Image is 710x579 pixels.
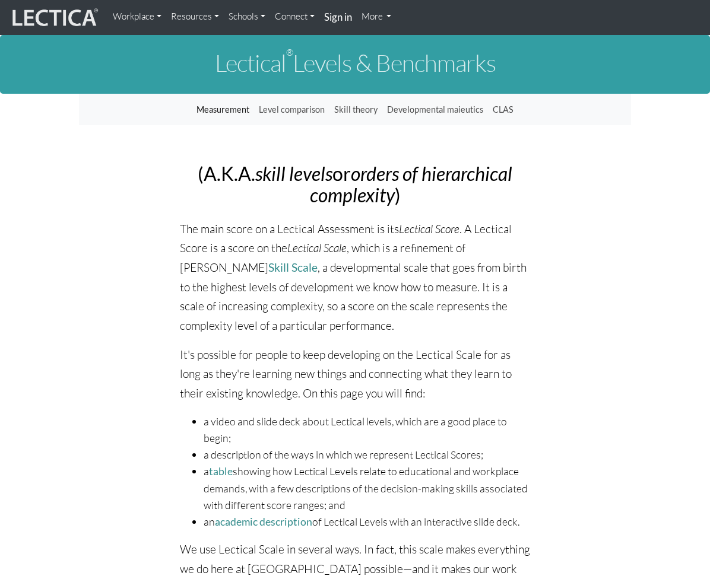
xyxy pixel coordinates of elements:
strong: Sign in [324,11,352,23]
li: an of Lectical Levels with an interactive slide deck. [204,513,530,530]
h1: Lectical Levels & Benchmarks [79,50,631,76]
img: lecticalive [9,7,99,29]
i: Lectical Scale [287,241,347,255]
a: Workplace [108,5,166,28]
a: Skill theory [329,98,382,121]
p: The main score on a Lectical Assessment is its . A Lectical Score is a score on the , which is a ... [180,219,530,336]
a: Sign in [319,5,357,30]
li: a video and slide deck about Lectical levels, which are a good place to begin; [204,413,530,446]
a: More [357,5,397,28]
a: Developmental maieutics [382,98,488,121]
a: Level comparison [254,98,329,121]
li: a showing how Lectical Levels relate to educational and workplace demands, with a few description... [204,463,530,513]
sup: ® [286,47,293,58]
a: Resources [166,5,224,28]
a: academic description [215,516,312,528]
a: Skill Scale [268,260,318,274]
a: Connect [270,5,319,28]
i: skill levels [255,162,332,185]
h2: (A.K.A. or ) [180,163,530,205]
a: CLAS [488,98,518,121]
i: orders of hierarchical complexity [310,162,513,206]
a: table [209,465,233,478]
li: a description of the ways in which we represent Lectical Scores; [204,446,530,463]
a: Schools [224,5,270,28]
i: Lectical Score [399,222,459,236]
p: It's possible for people to keep developing on the Lectical Scale for as long as they're learning... [180,345,530,403]
a: Measurement [192,98,254,121]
